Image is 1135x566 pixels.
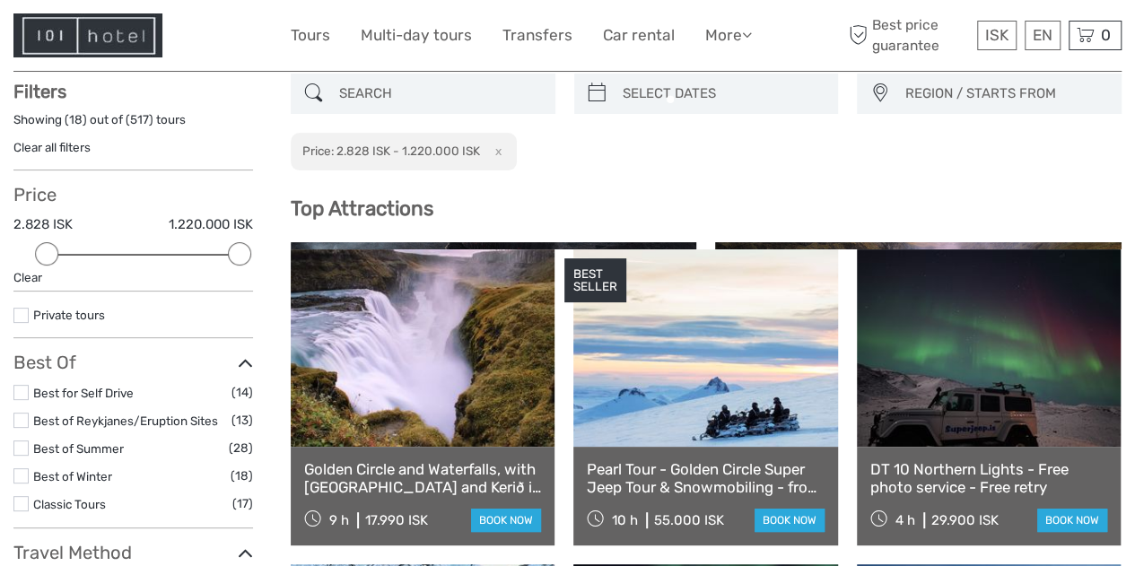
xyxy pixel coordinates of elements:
[229,438,253,458] span: (28)
[13,352,253,373] h3: Best Of
[13,111,253,139] div: Showing ( ) out of ( ) tours
[130,111,149,128] label: 517
[755,509,825,532] a: book now
[1098,26,1113,44] span: 0
[25,31,203,46] p: We're away right now. Please check back later!
[232,493,253,514] span: (17)
[33,441,124,456] a: Best of Summer
[332,78,546,109] input: SEARCH
[654,512,724,528] div: 55.000 ISK
[13,542,253,563] h3: Travel Method
[13,13,162,57] img: Hotel Information
[895,512,915,528] span: 4 h
[206,28,228,49] button: Open LiveChat chat widget
[612,512,638,528] span: 10 h
[33,386,134,400] a: Best for Self Drive
[33,308,105,322] a: Private tours
[13,140,91,154] a: Clear all filters
[603,22,675,48] a: Car rental
[1037,509,1107,532] a: book now
[329,512,349,528] span: 9 h
[985,26,1008,44] span: ISK
[13,215,73,234] label: 2.828 ISK
[705,22,752,48] a: More
[1025,21,1061,50] div: EN
[13,184,253,205] h3: Price
[291,22,330,48] a: Tours
[471,509,541,532] a: book now
[169,215,253,234] label: 1.220.000 ISK
[33,497,106,511] a: Classic Tours
[870,460,1107,497] a: DT 10 Northern Lights - Free photo service - Free retry
[564,258,626,303] div: BEST SELLER
[365,512,428,528] div: 17.990 ISK
[69,111,83,128] label: 18
[931,512,999,528] div: 29.900 ISK
[13,81,66,102] strong: Filters
[291,196,433,221] b: Top Attractions
[844,15,973,55] span: Best price guarantee
[361,22,472,48] a: Multi-day tours
[33,469,112,483] a: Best of Winter
[616,78,830,109] input: SELECT DATES
[502,22,572,48] a: Transfers
[231,410,253,431] span: (13)
[33,414,218,428] a: Best of Reykjanes/Eruption Sites
[483,142,507,161] button: x
[587,460,824,497] a: Pearl Tour - Golden Circle Super Jeep Tour & Snowmobiling - from [GEOGRAPHIC_DATA]
[302,144,480,158] h2: Price: 2.828 ISK - 1.220.000 ISK
[896,79,1113,109] button: REGION / STARTS FROM
[231,382,253,403] span: (14)
[13,269,253,286] div: Clear
[304,460,541,497] a: Golden Circle and Waterfalls, with [GEOGRAPHIC_DATA] and Kerið in small group
[231,466,253,486] span: (18)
